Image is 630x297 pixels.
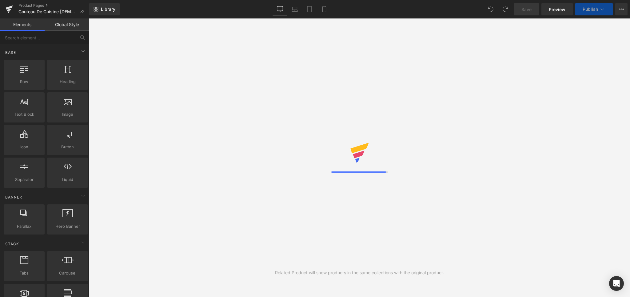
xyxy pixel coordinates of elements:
[18,9,78,14] span: Couteau De Cuisine [DEMOGRAPHIC_DATA]
[575,3,613,15] button: Publish
[6,78,43,85] span: Row
[6,270,43,276] span: Tabs
[49,270,86,276] span: Carousel
[49,176,86,183] span: Liquid
[101,6,115,12] span: Library
[549,6,565,13] span: Preview
[273,3,287,15] a: Desktop
[275,269,444,276] div: Related Product will show products in the same collections with the original product.
[5,50,17,55] span: Base
[302,3,317,15] a: Tablet
[521,6,532,13] span: Save
[287,3,302,15] a: Laptop
[484,3,497,15] button: Undo
[5,194,23,200] span: Banner
[609,276,624,291] div: Open Intercom Messenger
[45,18,89,31] a: Global Style
[499,3,512,15] button: Redo
[541,3,573,15] a: Preview
[5,241,20,247] span: Stack
[89,3,120,15] a: New Library
[49,78,86,85] span: Heading
[49,111,86,118] span: Image
[317,3,332,15] a: Mobile
[6,176,43,183] span: Separator
[615,3,628,15] button: More
[6,144,43,150] span: Icon
[49,223,86,230] span: Hero Banner
[6,223,43,230] span: Parallax
[18,3,89,8] a: Product Pages
[6,111,43,118] span: Text Block
[583,7,598,12] span: Publish
[49,144,86,150] span: Button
